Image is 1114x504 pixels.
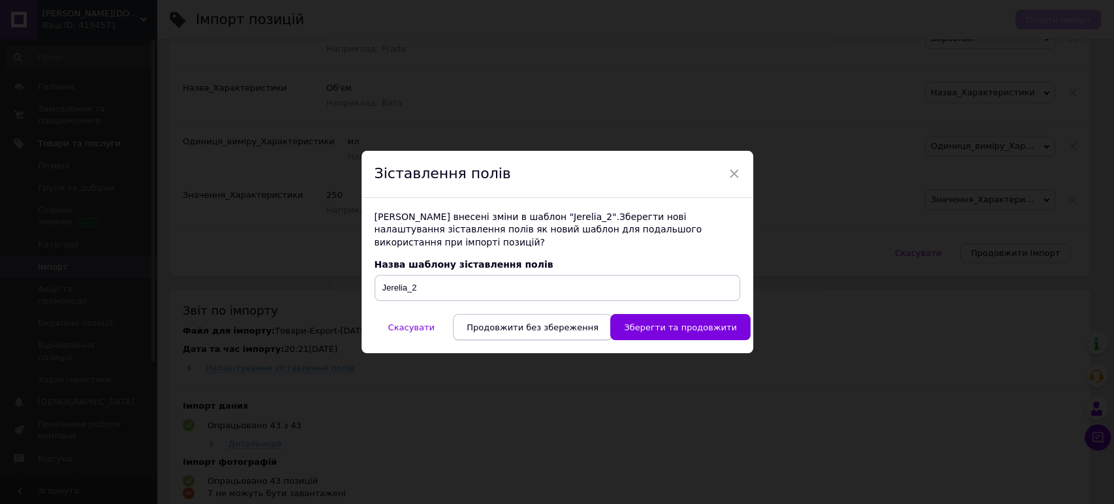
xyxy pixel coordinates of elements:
[375,259,553,270] b: Назва шаблону зіставлення полів
[362,151,753,198] div: Зіставлення полів
[728,163,740,185] span: ×
[610,314,750,340] button: Зберегти та продовжити
[375,211,740,249] div: [PERSON_NAME] внесені зміни в шаблон "Jerelia_2". Зберегти нові налаштування зіставлення полів як...
[453,314,612,340] button: Продовжити без збереження
[624,323,737,332] span: Зберегти та продовжити
[388,323,435,332] span: Скасувати
[375,314,448,340] button: Скасувати
[467,323,598,332] span: Продовжити без збереження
